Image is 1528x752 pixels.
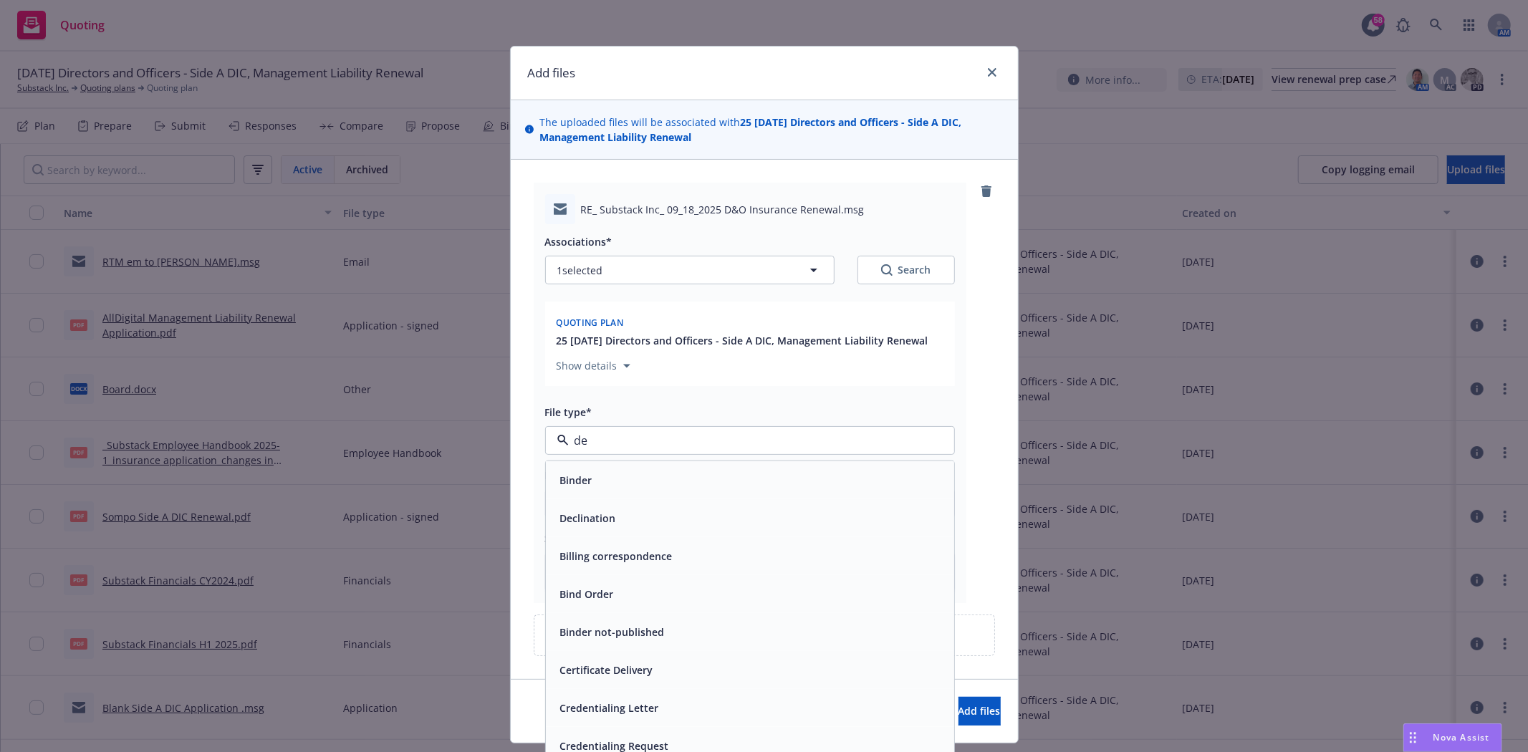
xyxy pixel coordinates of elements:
button: Binder not-published [560,625,665,640]
input: Filter by keyword [569,432,926,449]
span: Quoting plan [557,317,624,329]
span: The uploaded files will be associated with [539,115,1003,145]
strong: 25 [DATE] Directors and Officers - Side A DIC, Management Liability Renewal [539,115,961,144]
span: 1 selected [557,263,603,278]
h1: Add files [528,64,576,82]
button: Show details [551,357,636,375]
button: Certificate Delivery [560,662,653,678]
span: RE_ Substack Inc_ 09_18_2025 D&O Insurance Renewal.msg [581,202,865,217]
button: Credentialing Letter [560,700,659,715]
span: Nova Assist [1433,731,1490,743]
button: 25 [DATE] Directors and Officers - Side A DIC, Management Liability Renewal [557,333,928,348]
button: SearchSearch [857,256,955,284]
div: Search [881,263,931,277]
div: Upload new files [534,614,995,656]
span: File type* [545,405,592,419]
svg: Search [881,264,893,276]
button: Declination [560,511,616,526]
button: Billing correspondence [560,549,673,564]
button: Binder [560,473,592,488]
button: Bind Order [560,587,614,602]
button: 1selected [545,256,835,284]
button: Add files [958,697,1001,726]
div: Drag to move [1404,724,1422,751]
span: Associations* [545,235,612,249]
a: close [984,64,1001,81]
a: remove [978,183,995,200]
span: Add files [958,704,1001,718]
button: Nova Assist [1403,723,1502,752]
